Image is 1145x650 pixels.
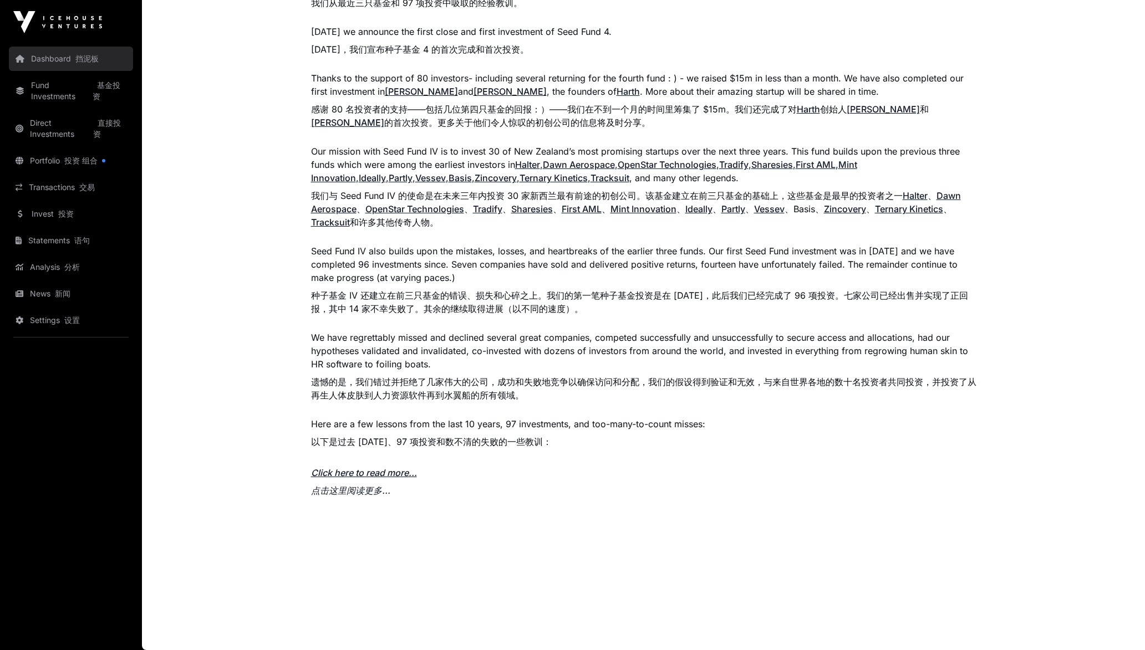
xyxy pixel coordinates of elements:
[311,485,390,496] font: 点击这里阅读更多...
[311,25,976,60] p: [DATE] we announce the first close and first investment of Seed Fund 4.
[311,71,976,134] p: Thanks to the support of 80 investors- including several returning for the fourth fund : ) - we r...
[13,11,102,33] img: Icehouse Ventures Logo
[415,172,446,183] a: Vessev
[311,190,961,228] font: 我们与 Seed Fund IV 的使命是在未来三年内投资 30 家新西兰最有前途的初创公司。该基金建立在前三只基金的基础上，这些基金是最早的投资者之一 、 、 、 、 、 、 、 、 、 、B...
[311,290,968,314] font: 种子基金 IV 还建立在前三只基金的错误、损失和心碎之上。我们的第一笔种子基金投资是在 [DATE]，此后我们已经完成了 96 项投资。七家公司已经出售并实现了正回报，其中 14 家不幸失败了。...
[520,172,588,183] a: Ternary Kinetics
[9,149,133,173] a: Portfolio 投资 组合
[474,86,547,97] a: [PERSON_NAME]
[543,159,615,170] a: Dawn Aerospace
[311,217,350,228] a: Tracksuit
[751,159,793,170] a: Sharesies
[473,203,502,214] a: Tradify
[311,376,976,401] font: 遗憾的是，我们错过并拒绝了几家伟大的公司，成功和失败地竞争以确保访问和分配，我们的假设得到验证和无效，与来自世界各地的数十名投资者共同投资，并投资了从再生人体皮肤到人力资源软件再到水翼船的所有领域。
[74,236,90,245] font: 语句
[9,282,133,306] a: News 新闻
[58,209,74,218] font: 投资
[9,175,133,199] a: Transactions 交易
[311,145,976,233] p: Our mission with Seed Fund IV is to invest 30 of New Zealand’s most promising startups over the n...
[721,203,745,214] a: Partly
[875,203,943,214] a: Ternary Kinetics
[685,203,713,214] a: Ideally
[9,47,133,71] a: Dashboard 挡泥板
[311,44,529,55] font: [DATE]，我们宣布种子基金 4 的首次完成和首次投资。
[55,289,70,298] font: 新闻
[9,255,133,279] a: Analysis 分析
[79,182,95,192] font: 交易
[719,159,749,170] a: Tradify
[93,80,120,101] font: 基金投资
[64,156,98,165] font: 投资 组合
[311,417,976,501] p: Here are a few lessons from the last 10 years, 97 investments, and too-many-to-count misses:
[475,172,517,183] a: Zincovery
[797,104,820,115] a: Harth
[796,159,836,170] a: First AML
[824,203,866,214] a: Zincovery
[64,262,80,272] font: 分析
[311,244,976,320] p: Seed Fund IV also builds upon the mistakes, losses, and heartbreaks of the earlier three funds. O...
[9,308,133,332] a: Settings 设置
[9,111,133,146] a: Direct Investments 直接投资
[511,203,553,214] a: Sharesies
[610,203,676,214] a: Mint Innovation
[64,315,80,325] font: 设置
[75,54,99,63] font: 挡泥板
[9,202,133,226] a: Invest 投资
[617,86,640,97] a: Harth
[1090,597,1145,650] iframe: Chat Widget
[847,104,920,115] a: [PERSON_NAME]
[93,118,121,139] font: 直接投资
[311,104,929,128] font: 感谢 80 名投资者的支持——包括几位第四只基金的回报：）——我们在不到一个月的时间里筹集了 $15m。我们还完成了对 创始人 和 的首次投资。更多关于他们令人惊叹的初创公司的信息将及时分享。
[311,467,417,496] a: Click here to read more...点击这里阅读更多...
[591,172,629,183] a: Tracksuit
[449,172,472,183] a: Basis
[903,190,928,201] a: Halter
[311,117,384,128] a: [PERSON_NAME]
[365,203,464,214] a: OpenStar Technologies
[9,73,133,109] a: Fund Investments 基金投资
[9,228,133,253] a: Statements 语句
[311,159,857,183] a: Mint Innovation
[389,172,413,183] a: Partly
[754,203,785,214] a: Vessev
[385,86,458,97] a: [PERSON_NAME]
[359,172,386,183] a: Ideally
[515,159,540,170] a: Halter
[618,159,716,170] a: OpenStar Technologies
[311,331,976,406] p: We have regrettably missed and declined several great companies, competed successfully and unsucc...
[311,436,552,447] font: 以下是过去 [DATE]、97 项投资和数不清的失败的一些教训：
[562,203,602,214] a: First AML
